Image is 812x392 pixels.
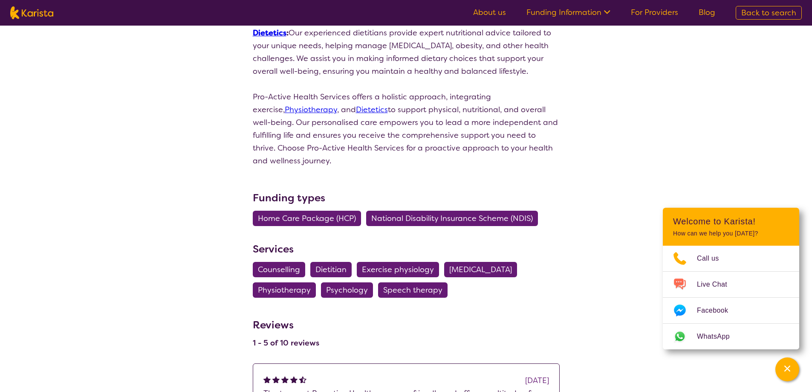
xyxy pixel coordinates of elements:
[253,28,289,38] strong: :
[366,213,543,224] a: National Disability Insurance Scheme (NDIS)
[253,338,319,348] h4: 1 - 5 of 10 reviews
[697,252,729,265] span: Call us
[357,264,444,275] a: Exercise physiology
[285,105,337,115] a: Physiotherapy
[697,304,738,317] span: Facebook
[10,6,53,19] img: Karista logo
[310,264,357,275] a: Dietitian
[697,278,737,291] span: Live Chat
[525,374,549,387] div: [DATE]
[631,7,678,17] a: For Providers
[315,262,347,277] span: Dietitian
[383,282,442,298] span: Speech therapy
[253,313,319,333] h3: Reviews
[258,282,311,298] span: Physiotherapy
[253,241,560,257] h3: Services
[699,7,715,17] a: Blog
[673,230,789,237] p: How can we help you [DATE]?
[371,211,533,226] span: National Disability Insurance Scheme (NDIS)
[321,285,378,295] a: Psychology
[449,262,512,277] span: [MEDICAL_DATA]
[362,262,434,277] span: Exercise physiology
[741,8,796,18] span: Back to search
[258,262,300,277] span: Counselling
[258,211,356,226] span: Home Care Package (HCP)
[663,324,799,349] a: Web link opens in a new tab.
[253,28,286,38] a: Dietetics
[697,330,740,343] span: WhatsApp
[290,376,298,383] img: fullstar
[253,26,560,78] p: Our experienced dietitians provide expert nutritional advice tailored to your unique needs, helpi...
[253,90,560,167] p: Pro-Active Health Services offers a holistic approach, integrating exercise, , and to support phy...
[299,376,306,383] img: halfstar
[281,376,289,383] img: fullstar
[444,264,522,275] a: [MEDICAL_DATA]
[326,282,368,298] span: Psychology
[378,285,453,295] a: Speech therapy
[526,7,610,17] a: Funding Information
[272,376,280,383] img: fullstar
[673,216,789,226] h2: Welcome to Karista!
[253,190,560,206] h3: Funding types
[253,285,321,295] a: Physiotherapy
[775,357,799,381] button: Channel Menu
[253,264,310,275] a: Counselling
[356,105,388,115] a: Dietetics
[263,376,271,383] img: fullstar
[473,7,506,17] a: About us
[253,213,366,224] a: Home Care Package (HCP)
[663,246,799,349] ul: Choose channel
[663,208,799,349] div: Channel Menu
[736,6,802,20] a: Back to search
